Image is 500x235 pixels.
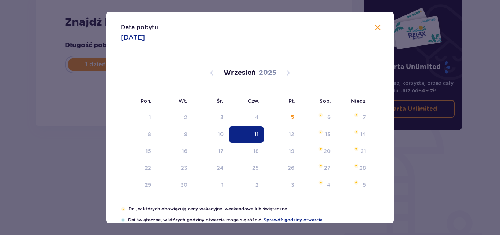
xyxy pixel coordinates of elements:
div: 6 [327,114,331,121]
small: Czw. [248,98,259,104]
small: Wt. [179,98,187,104]
small: Sob. [320,98,331,104]
td: sobota, 6 września 2025 [299,110,336,126]
div: Calendar [106,54,394,206]
div: 3 [220,114,224,121]
td: Not available. wtorek, 2 września 2025 [156,110,193,126]
td: piątek, 5 września 2025 [264,110,299,126]
small: Pt. [288,98,295,104]
td: Not available. czwartek, 4 września 2025 [229,110,264,126]
td: Not available. poniedziałek, 1 września 2025 [121,110,156,126]
div: 1 [149,114,151,121]
small: Pon. [141,98,152,104]
div: 2 [184,114,187,121]
p: [DATE] [121,33,145,42]
p: 2025 [259,69,276,77]
div: 5 [291,114,294,121]
div: 4 [255,114,259,121]
td: niedziela, 7 września 2025 [336,110,371,126]
small: Śr. [217,98,223,104]
p: Wrzesień [224,69,256,77]
p: Data pobytu [121,23,158,32]
td: Not available. środa, 3 września 2025 [193,110,229,126]
small: Niedz. [351,98,367,104]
